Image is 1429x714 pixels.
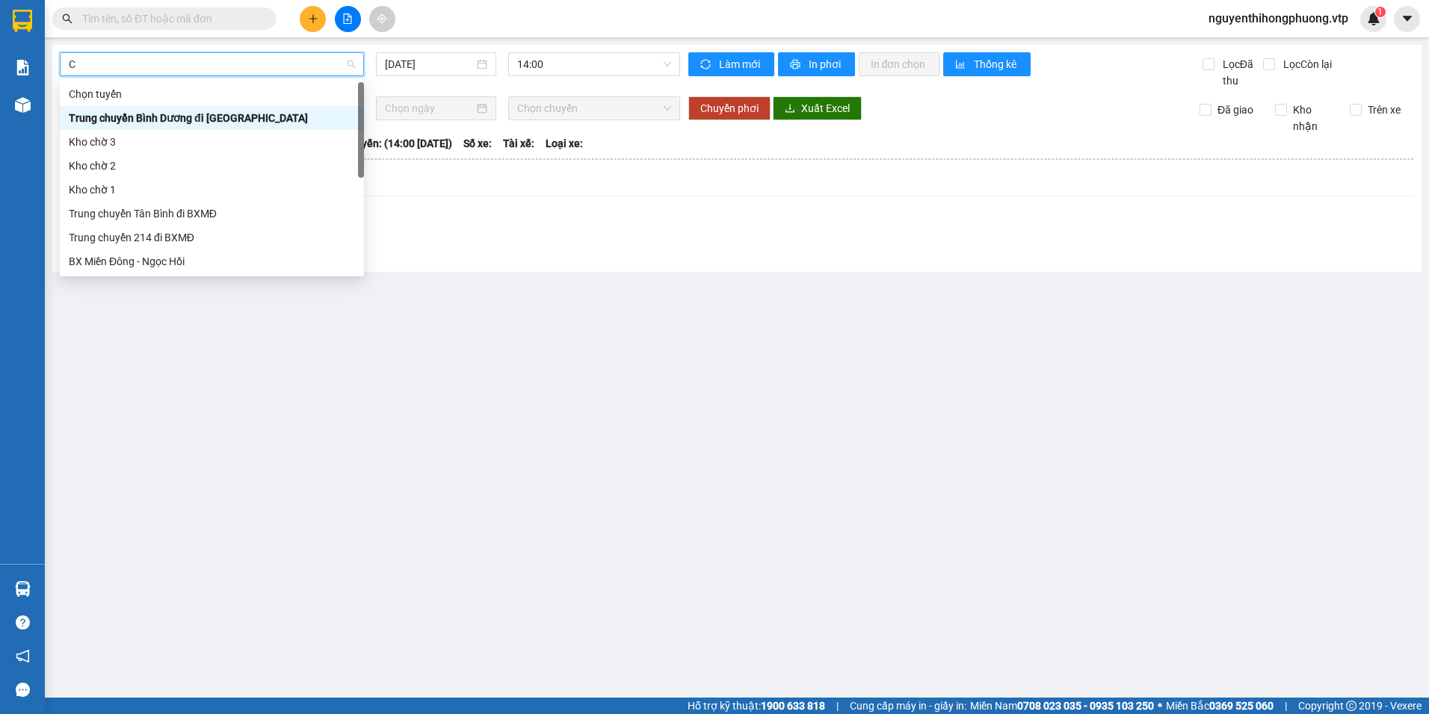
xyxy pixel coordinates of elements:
[16,615,30,630] span: question-circle
[688,52,774,76] button: syncLàm mới
[773,96,862,120] button: downloadXuất Excel
[1209,700,1274,712] strong: 0369 525 060
[60,178,364,202] div: Kho chờ 1
[719,56,762,72] span: Làm mới
[69,86,355,102] div: Chọn tuyến
[385,56,473,72] input: 13/10/2025
[69,229,355,246] div: Trung chuyển 214 đi BXMĐ
[385,100,473,117] input: Chọn ngày
[369,6,395,32] button: aim
[69,158,355,174] div: Kho chờ 2
[69,110,355,126] div: Trung chuyển Bình Dương đi [GEOGRAPHIC_DATA]
[69,253,355,270] div: BX Miền Đông - Ngọc Hồi
[60,249,364,273] div: BX Miền Đông - Ngọc Hồi
[377,13,387,24] span: aim
[1394,6,1420,32] button: caret-down
[517,97,672,119] span: Chọn chuyến
[1346,701,1357,711] span: copyright
[16,649,30,663] span: notification
[761,700,825,712] strong: 1900 633 818
[463,135,492,152] span: Số xe:
[974,56,1019,72] span: Thống kê
[1017,700,1154,712] strong: 0708 023 035 - 0935 103 250
[809,56,843,72] span: In phơi
[62,13,72,24] span: search
[517,53,672,75] span: 14:00
[69,181,355,198] div: Kho chờ 1
[836,698,839,714] span: |
[60,130,364,154] div: Kho chờ 3
[69,134,355,150] div: Kho chờ 3
[1197,9,1360,28] span: nguyenthihongphuong.vtp
[15,60,31,75] img: solution-icon
[1375,7,1386,17] sup: 1
[1285,698,1287,714] span: |
[1166,698,1274,714] span: Miền Bắc
[60,82,364,106] div: Chọn tuyến
[82,10,259,27] input: Tìm tên, số ĐT hoặc mã đơn
[503,135,534,152] span: Tài xế:
[300,6,326,32] button: plus
[688,96,771,120] button: Chuyển phơi
[688,698,825,714] span: Hỗ trợ kỹ thuật:
[1401,12,1414,25] span: caret-down
[546,135,583,152] span: Loại xe:
[970,698,1154,714] span: Miền Nam
[850,698,966,714] span: Cung cấp máy in - giấy in:
[1212,102,1259,118] span: Đã giao
[790,59,803,71] span: printer
[1377,7,1383,17] span: 1
[859,52,940,76] button: In đơn chọn
[943,52,1031,76] button: bar-chartThống kê
[1158,703,1162,709] span: ⚪️
[335,6,361,32] button: file-add
[13,10,32,32] img: logo-vxr
[343,135,452,152] span: Chuyến: (14:00 [DATE])
[15,581,31,597] img: warehouse-icon
[700,59,713,71] span: sync
[60,106,364,130] div: Trung chuyển Bình Dương đi BXMĐ
[16,683,30,697] span: message
[1287,102,1339,134] span: Kho nhận
[1362,102,1407,118] span: Trên xe
[342,13,353,24] span: file-add
[69,205,355,222] div: Trung chuyển Tân Bình đi BXMĐ
[1217,56,1263,89] span: Lọc Đã thu
[955,59,968,71] span: bar-chart
[60,154,364,178] div: Kho chờ 2
[15,97,31,113] img: warehouse-icon
[1277,56,1334,72] span: Lọc Còn lại
[778,52,855,76] button: printerIn phơi
[1367,12,1380,25] img: icon-new-feature
[308,13,318,24] span: plus
[60,202,364,226] div: Trung chuyển Tân Bình đi BXMĐ
[60,226,364,249] div: Trung chuyển 214 đi BXMĐ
